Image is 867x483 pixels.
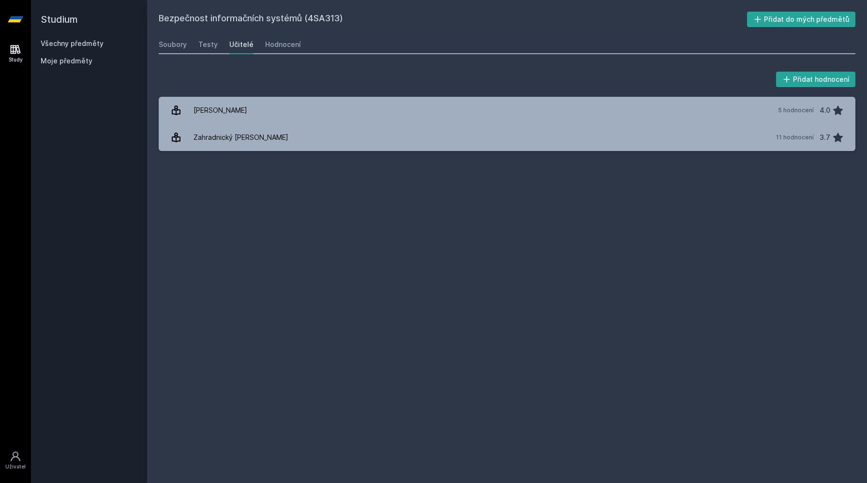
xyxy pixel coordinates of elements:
[820,101,830,120] div: 4.0
[159,40,187,49] div: Soubory
[747,12,856,27] button: Přidat do mých předmětů
[229,40,254,49] div: Učitelé
[776,72,856,87] button: Přidat hodnocení
[194,128,288,147] div: Zahradnický [PERSON_NAME]
[778,106,814,114] div: 5 hodnocení
[820,128,830,147] div: 3.7
[265,40,301,49] div: Hodnocení
[41,39,104,47] a: Všechny předměty
[265,35,301,54] a: Hodnocení
[2,39,29,68] a: Study
[198,40,218,49] div: Testy
[2,446,29,475] a: Uživatel
[198,35,218,54] a: Testy
[159,124,855,151] a: Zahradnický [PERSON_NAME] 11 hodnocení 3.7
[159,97,855,124] a: [PERSON_NAME] 5 hodnocení 4.0
[159,12,747,27] h2: Bezpečnost informačních systémů (4SA313)
[159,35,187,54] a: Soubory
[5,463,26,470] div: Uživatel
[776,134,814,141] div: 11 hodnocení
[41,56,92,66] span: Moje předměty
[229,35,254,54] a: Učitelé
[194,101,247,120] div: [PERSON_NAME]
[9,56,23,63] div: Study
